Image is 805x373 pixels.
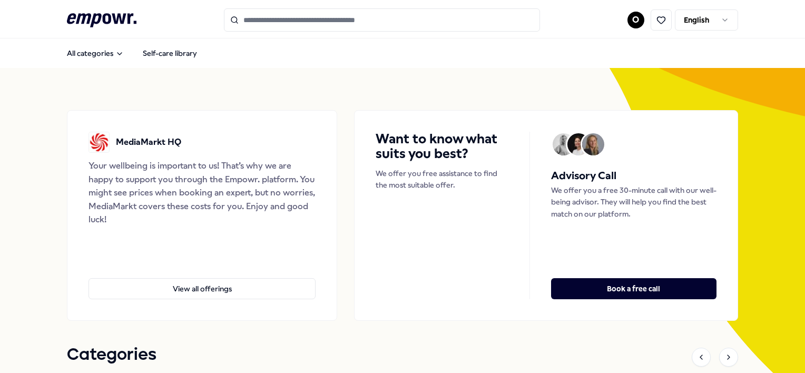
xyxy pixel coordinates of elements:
[116,135,181,149] p: MediaMarkt HQ
[89,261,316,299] a: View all offerings
[376,132,508,161] h4: Want to know what suits you best?
[582,133,604,155] img: Avatar
[376,168,508,191] p: We offer you free assistance to find the most suitable offer.
[58,43,205,64] nav: Main
[551,184,716,220] p: We offer you a free 30-minute call with our well-being advisor. They will help you find the best ...
[224,8,540,32] input: Search for products, categories or subcategories
[627,12,644,28] button: O
[553,133,575,155] img: Avatar
[58,43,132,64] button: All categories
[551,278,716,299] button: Book a free call
[89,278,316,299] button: View all offerings
[67,342,156,368] h1: Categories
[89,132,110,153] img: MediaMarkt HQ
[134,43,205,64] a: Self-care library
[567,133,590,155] img: Avatar
[551,168,716,184] h5: Advisory Call
[89,159,316,227] div: Your wellbeing is important to us! That’s why we are happy to support you through the Empowr. pla...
